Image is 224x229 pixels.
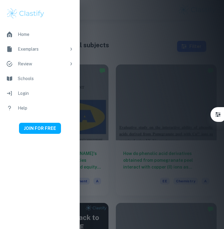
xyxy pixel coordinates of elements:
[18,46,66,52] div: Exemplars
[18,90,74,97] div: Login
[19,123,61,134] button: JOIN FOR FREE
[212,108,224,121] button: Filter
[18,105,74,111] div: Help
[18,75,74,82] div: Schools
[18,60,66,67] div: Review
[6,7,45,20] img: Clastify logo
[18,31,74,38] div: Home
